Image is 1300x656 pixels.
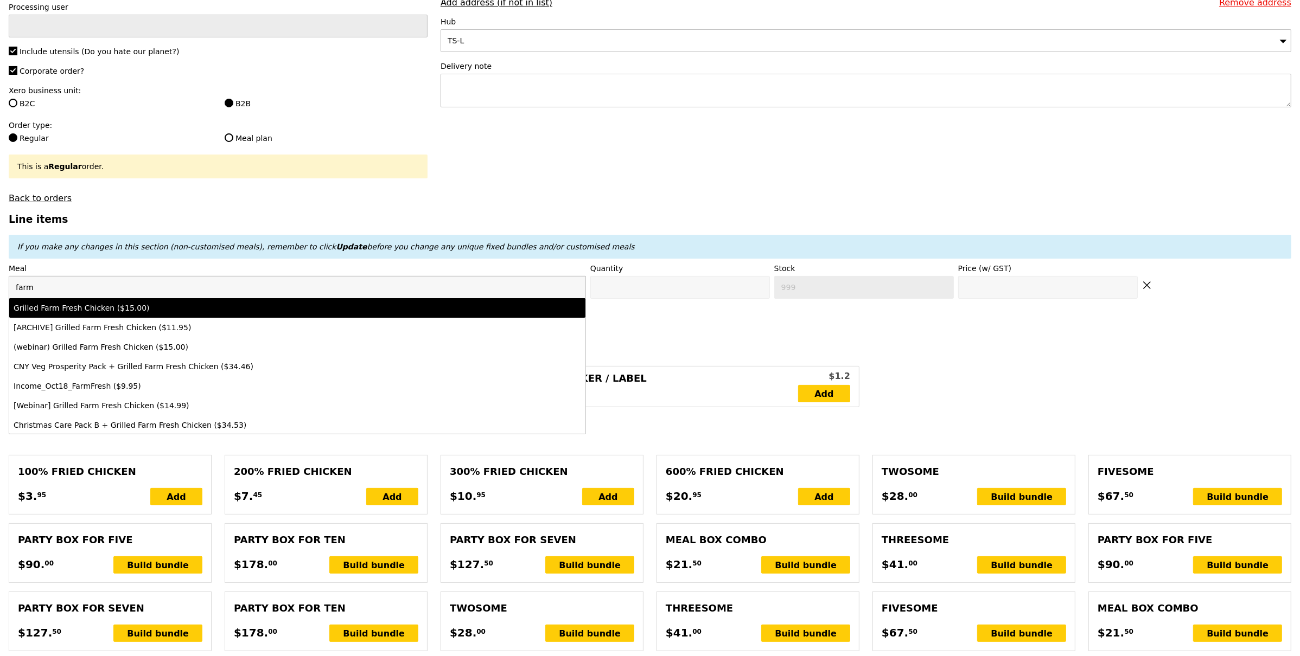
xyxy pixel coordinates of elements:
[450,601,634,616] div: Twosome
[225,133,233,142] input: Meal plan
[1193,556,1282,574] div: Build bundle
[545,625,634,642] div: Build bundle
[545,556,634,574] div: Build bundle
[882,464,1066,479] div: Twosome
[234,532,418,548] div: Party Box for Ten
[268,559,277,568] span: 00
[18,556,44,573] span: $90.
[17,161,419,172] div: This is a order.
[450,464,634,479] div: 300% Fried Chicken
[9,133,17,142] input: Regular
[336,242,367,251] b: Update
[798,370,850,383] div: $1.2
[666,601,850,616] div: Threesome
[234,625,268,641] span: $178.
[1098,625,1124,641] span: $21.
[666,464,850,479] div: 600% Fried Chicken
[234,488,253,504] span: $7.
[908,559,917,568] span: 00
[150,488,202,505] div: Add
[113,625,202,642] div: Build bundle
[692,491,702,499] span: 95
[977,488,1066,505] div: Build bundle
[9,47,17,55] input: Include utensils (Do you hate our planet?)
[225,133,428,144] label: Meal plan
[18,601,202,616] div: Party Box for Seven
[225,98,428,109] label: B2B
[450,532,634,548] div: Party Box for Seven
[253,491,262,499] span: 45
[18,464,202,479] div: 100% Fried Chicken
[1098,601,1282,616] div: Meal Box Combo
[774,263,954,274] label: Stock
[14,322,439,333] div: [ARCHIVE] Grilled Farm Fresh Chicken ($11.95)
[20,47,179,56] span: Include utensils (Do you hate our planet?)
[9,419,1291,429] h4: Customised Meals
[9,85,428,96] label: Xero business unit:
[9,66,17,75] input: Corporate order?
[1193,488,1282,505] div: Build bundle
[666,532,850,548] div: Meal Box Combo
[1124,627,1133,636] span: 50
[234,601,418,616] div: Party Box for Ten
[9,98,212,109] label: B2C
[14,381,439,391] div: Income_Oct18_FarmFresh ($9.95)
[14,400,439,411] div: [Webinar] Grilled Farm Fresh Chicken ($14.99)
[958,263,1138,274] label: Price (w/ GST)
[484,559,493,568] span: 50
[908,491,917,499] span: 00
[18,625,52,641] span: $127.
[448,36,464,45] span: TS-L
[666,488,692,504] span: $20.
[692,559,702,568] span: 50
[666,556,692,573] span: $21.
[234,464,418,479] div: 200% Fried Chicken
[582,488,634,505] div: Add
[20,67,84,75] span: Corporate order?
[329,556,418,574] div: Build bundle
[14,303,439,313] div: Grilled Farm Fresh Chicken ($15.00)
[17,242,635,251] em: If you make any changes in this section (non-customised meals), remember to click before you chan...
[14,342,439,352] div: (webinar) Grilled Farm Fresh Chicken ($15.00)
[52,627,61,636] span: 50
[590,263,770,274] label: Quantity
[476,627,486,636] span: 00
[977,556,1066,574] div: Build bundle
[234,556,268,573] span: $178.
[44,559,54,568] span: 00
[798,488,850,505] div: Add
[882,601,1066,616] div: Fivesome
[9,120,428,131] label: Order type:
[450,371,798,402] div: [Add on] Custom Sticker / Label
[37,491,46,499] span: 95
[666,625,692,641] span: $41.
[798,385,850,402] a: Add
[9,133,212,144] label: Regular
[450,625,476,641] span: $28.
[1098,464,1282,479] div: Fivesome
[761,625,850,642] div: Build bundle
[14,361,439,372] div: CNY Veg Prosperity Pack + Grilled Farm Fresh Chicken ($34.46)
[441,16,1291,27] label: Hub
[977,625,1066,642] div: Build bundle
[9,2,428,12] label: Processing user
[1124,559,1133,568] span: 00
[14,420,439,430] div: Christmas Care Pack B + Grilled Farm Fresh Chicken ($34.53)
[761,556,850,574] div: Build bundle
[329,625,418,642] div: Build bundle
[9,193,72,203] a: Back to orders
[1098,488,1124,504] span: $67.
[882,625,908,641] span: $67.
[9,263,586,274] label: Meal
[441,61,1291,72] label: Delivery note
[1124,491,1133,499] span: 50
[1193,625,1282,642] div: Build bundle
[692,627,702,636] span: 00
[48,162,81,171] b: Regular
[9,214,1291,225] h3: Line items
[366,488,418,505] div: Add
[882,488,908,504] span: $28.
[9,330,1291,340] h4: Unique Fixed Bundles
[1098,532,1282,548] div: Party Box for Five
[1098,556,1124,573] span: $90.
